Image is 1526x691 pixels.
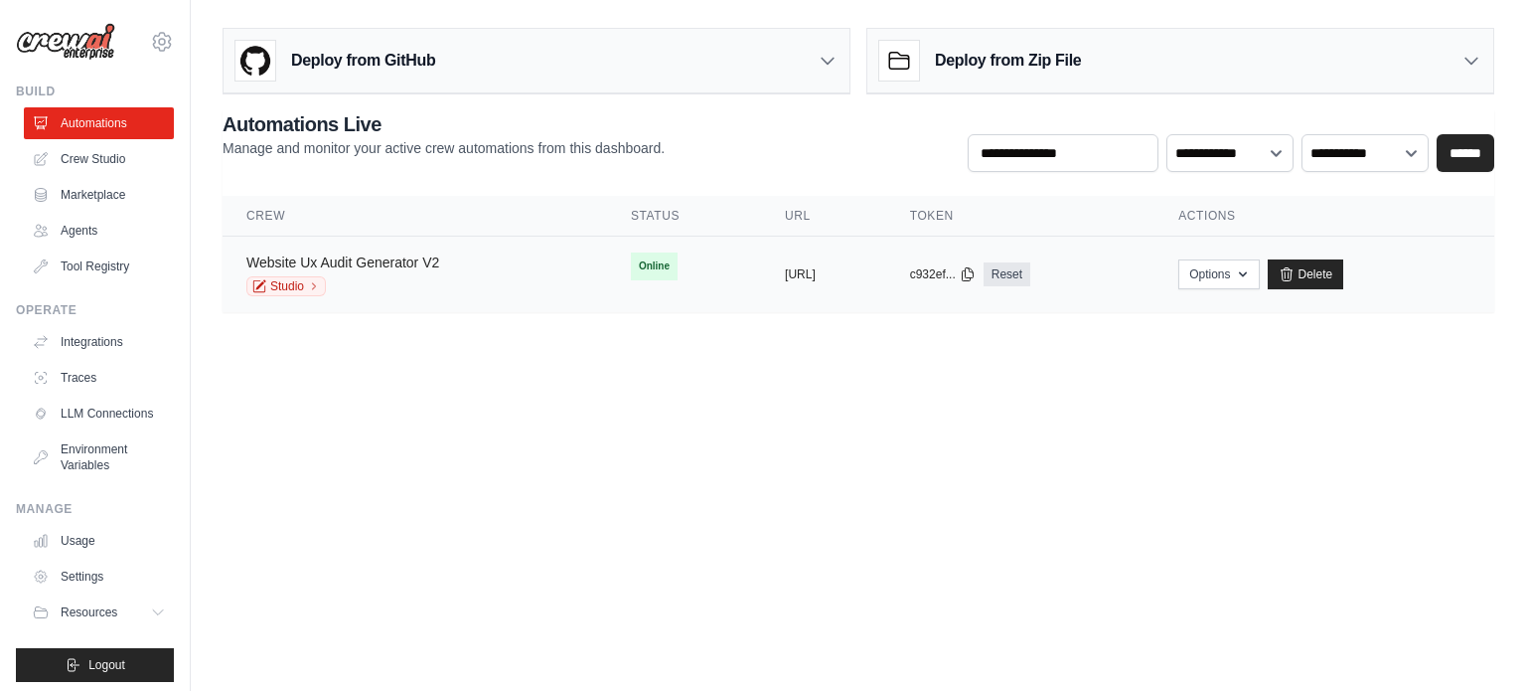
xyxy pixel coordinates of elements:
[16,23,115,61] img: Logo
[223,138,665,158] p: Manage and monitor your active crew automations from this dashboard.
[291,49,435,73] h3: Deploy from GitHub
[24,433,174,481] a: Environment Variables
[886,196,1154,237] th: Token
[24,179,174,211] a: Marketplace
[984,262,1030,286] a: Reset
[24,326,174,358] a: Integrations
[761,196,886,237] th: URL
[24,398,174,430] a: LLM Connections
[24,597,174,628] button: Resources
[61,605,117,620] span: Resources
[935,49,1081,73] h3: Deploy from Zip File
[24,561,174,593] a: Settings
[246,276,326,296] a: Studio
[16,501,174,517] div: Manage
[24,215,174,247] a: Agents
[910,266,976,282] button: c932ef...
[24,107,174,139] a: Automations
[16,84,174,99] div: Build
[16,648,174,682] button: Logout
[16,302,174,318] div: Operate
[1268,259,1344,289] a: Delete
[1154,196,1494,237] th: Actions
[235,41,275,81] img: GitHub Logo
[24,251,174,282] a: Tool Registry
[1178,259,1259,289] button: Options
[24,525,174,557] a: Usage
[631,253,678,280] span: Online
[607,196,761,237] th: Status
[246,255,439,270] a: Website Ux Audit Generator V2
[223,196,607,237] th: Crew
[24,362,174,394] a: Traces
[223,110,665,138] h2: Automations Live
[24,143,174,175] a: Crew Studio
[88,657,125,673] span: Logout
